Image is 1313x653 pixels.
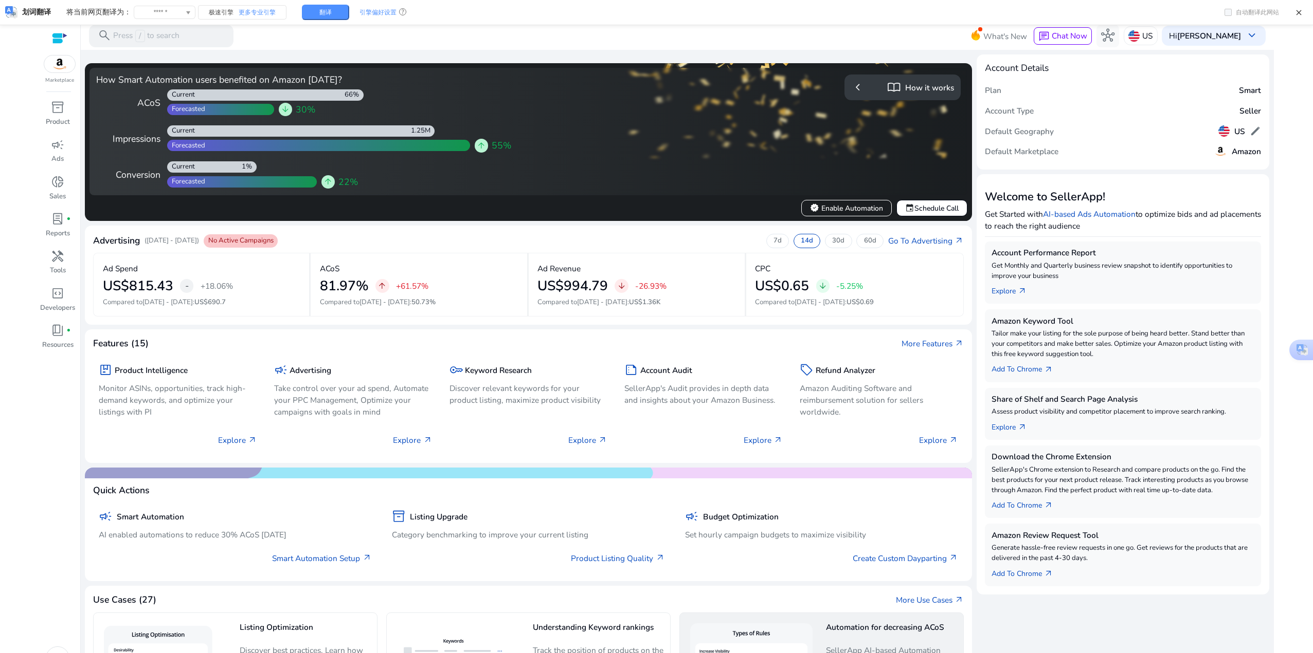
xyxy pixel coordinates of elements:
span: arrow_outward [1044,501,1053,510]
span: verified [810,203,819,213]
img: us.svg [1128,30,1140,42]
div: Impressions [96,132,160,145]
span: edit [1250,125,1261,137]
span: arrow_outward [1018,423,1027,432]
h4: How Smart Automation users benefited on Amazon [DATE]? [96,74,524,85]
span: arrow_outward [363,553,372,563]
p: Category benchmarking to improve your current listing [392,529,664,540]
h5: Amazon [1232,147,1261,156]
span: arrow_outward [955,339,964,348]
span: chevron_left [851,81,865,94]
p: 7d [774,236,782,246]
p: Resources [42,340,74,350]
span: keyboard_arrow_down [1245,29,1258,42]
p: Assess product visibility and competitor placement to improve search ranking. [992,407,1254,417]
a: book_4fiber_manual_recordResources [40,322,76,359]
p: +18.06% [201,282,233,290]
p: Monitor ASINs, opportunities, track high-demand keywords, and optimize your listings with PI [99,382,257,418]
p: Explore [919,434,958,446]
span: arrow_upward [377,282,387,291]
h5: Seller [1239,106,1261,116]
span: [DATE] - [DATE] [359,297,410,307]
span: arrow_outward [955,595,964,605]
button: verifiedEnable Automation [801,200,892,216]
span: 55% [492,139,511,152]
a: campaignAds [40,136,76,173]
p: Compared to : [320,297,518,308]
p: Explore [393,434,432,446]
span: donut_small [51,175,64,189]
span: inventory_2 [392,510,405,523]
span: arrow_downward [818,282,828,291]
span: arrow_outward [598,436,607,445]
span: fiber_manual_record [66,328,71,333]
span: import_contacts [887,81,901,94]
img: amazon.svg [1214,144,1227,158]
div: Forecasted [167,141,205,151]
h2: US$0.65 [755,278,809,294]
span: arrow_outward [949,553,958,563]
h5: Account Type [985,106,1034,116]
span: search [98,29,111,42]
a: Go To Advertisingarrow_outward [888,235,964,247]
p: Ad Spend [103,263,138,274]
h5: Amazon Keyword Tool [992,316,1254,326]
span: arrow_outward [1044,569,1053,579]
h4: Features (15) [93,338,149,349]
span: book_4 [51,324,64,337]
span: 30% [296,103,315,116]
span: No Active Campaigns [208,236,274,246]
div: 1% [242,162,257,172]
p: Compared to : [537,297,735,308]
p: Tailor make your listing for the sole purpose of being heard better. Stand better than your compe... [992,329,1254,359]
span: sell [800,363,813,377]
span: What's New [983,27,1027,45]
h5: Account Audit [640,366,692,375]
span: arrow_outward [955,236,964,246]
h4: Advertising [93,235,140,246]
img: us.svg [1218,125,1230,137]
span: - [185,279,189,292]
div: Current [167,162,195,172]
p: 30d [832,236,844,246]
span: summarize [624,363,638,377]
h3: Welcome to SellerApp! [985,190,1261,203]
a: Explorearrow_outward [992,281,1036,297]
p: Generate hassle-free review requests in one go. Get reviews for the products that are delivered i... [992,543,1254,564]
span: US$0.69 [847,297,874,307]
p: -5.25% [836,282,863,290]
p: Explore [744,434,783,446]
span: campaign [51,138,64,152]
h5: Budget Optimization [703,512,779,521]
p: Get Monthly and Quarterly business review snapshot to identify opportunities to improve your busi... [992,261,1254,282]
span: fiber_manual_record [66,217,71,221]
p: Compared to : [755,297,954,308]
h5: Download the Chrome Extension [992,452,1254,461]
p: 14d [801,236,813,246]
h5: Automation for decreasing ACoS [826,623,957,641]
span: Schedule Call [905,203,959,214]
p: Explore [568,434,607,446]
span: arrow_outward [423,436,433,445]
span: arrow_outward [656,553,665,563]
div: Current [167,126,195,136]
p: 60d [864,236,876,246]
span: package [99,363,112,377]
a: More Use Casesarrow_outward [896,594,964,606]
a: lab_profilefiber_manual_recordReports [40,210,76,247]
span: [DATE] - [DATE] [577,297,627,307]
h5: Plan [985,86,1001,95]
span: arrow_downward [281,105,290,114]
a: Product Listing Quality [571,552,664,564]
span: [DATE] - [DATE] [795,297,845,307]
span: hub [1101,29,1114,42]
a: inventory_2Product [40,99,76,136]
span: 22% [338,175,358,189]
h2: 81.97% [320,278,369,294]
p: Product [46,117,70,127]
div: Forecasted [167,177,205,186]
span: / [135,30,145,42]
p: Hi [1169,32,1241,40]
span: chat [1038,31,1050,42]
h5: US [1234,127,1245,136]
